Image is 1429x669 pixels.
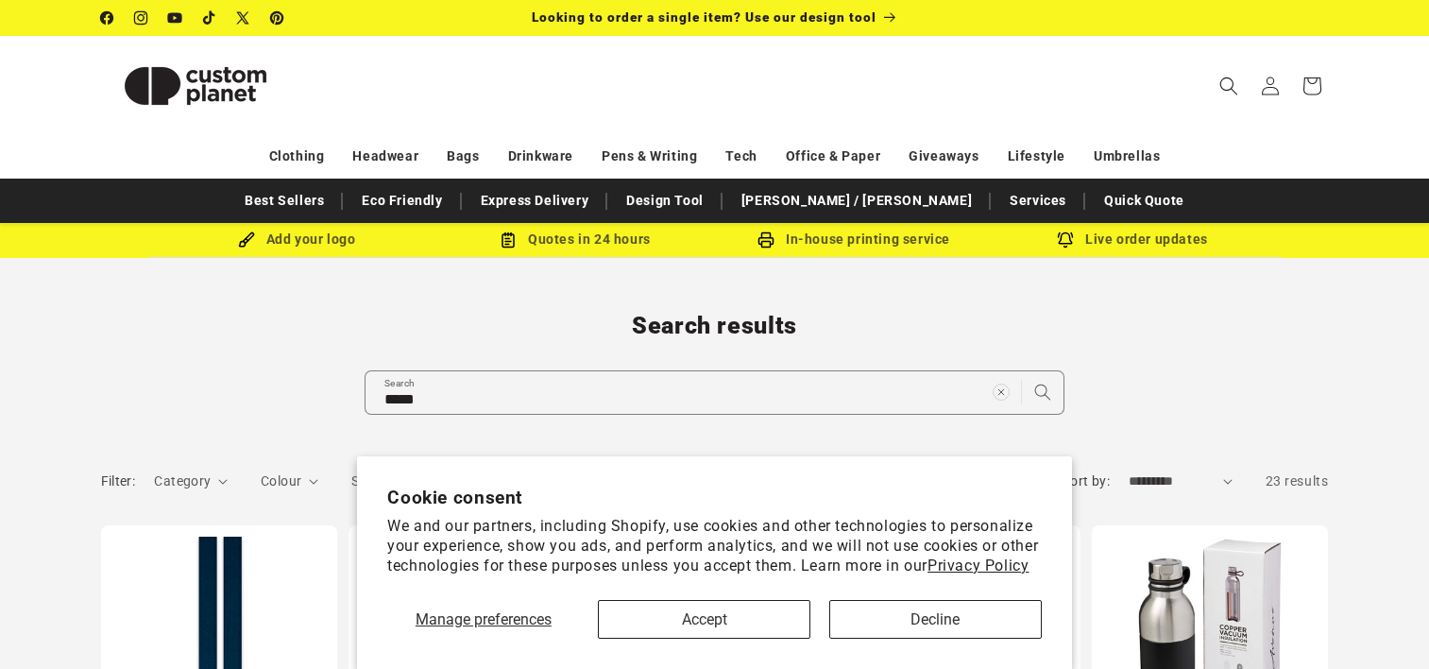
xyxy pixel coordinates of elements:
[101,43,290,129] img: Custom Planet
[158,228,436,251] div: Add your logo
[598,600,810,639] button: Accept
[471,184,599,217] a: Express Delivery
[1057,232,1074,249] img: Order updates
[500,232,517,249] img: Order Updates Icon
[617,184,713,217] a: Design Tool
[1063,473,1110,489] label: Sort by:
[261,472,318,491] summary: Colour (0 selected)
[387,487,1042,508] h2: Cookie consent
[238,232,255,249] img: Brush Icon
[725,140,757,173] a: Tech
[154,473,211,489] span: Category
[715,228,994,251] div: In-house printing service
[352,140,418,173] a: Headwear
[352,184,451,217] a: Eco Friendly
[909,140,978,173] a: Giveaways
[261,473,301,489] span: Colour
[351,472,447,491] summary: Subcategory (0 selected)
[235,184,333,217] a: Best Sellers
[387,517,1042,575] p: We and our partners, including Shopify, use cookies and other technologies to personalize your ex...
[980,371,1022,413] button: Clear search term
[508,140,573,173] a: Drinkware
[532,9,876,25] span: Looking to order a single item? Use our design tool
[1266,473,1329,489] span: 23 results
[94,36,297,135] a: Custom Planet
[1208,65,1250,107] summary: Search
[927,557,1029,575] a: Privacy Policy
[786,140,880,173] a: Office & Paper
[351,473,430,489] span: Subcategory
[757,232,774,249] img: In-house printing
[1000,184,1076,217] a: Services
[1335,578,1429,669] iframe: Chat Widget
[602,140,697,173] a: Pens & Writing
[1094,140,1160,173] a: Umbrellas
[1008,140,1065,173] a: Lifestyle
[101,472,136,491] h2: Filter:
[994,228,1272,251] div: Live order updates
[416,610,552,628] span: Manage preferences
[1095,184,1194,217] a: Quick Quote
[447,140,479,173] a: Bags
[269,140,325,173] a: Clothing
[436,228,715,251] div: Quotes in 24 hours
[732,184,981,217] a: [PERSON_NAME] / [PERSON_NAME]
[101,311,1329,341] h1: Search results
[1022,371,1063,413] button: Search
[829,600,1042,639] button: Decline
[154,472,228,491] summary: Category (0 selected)
[387,600,579,639] button: Manage preferences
